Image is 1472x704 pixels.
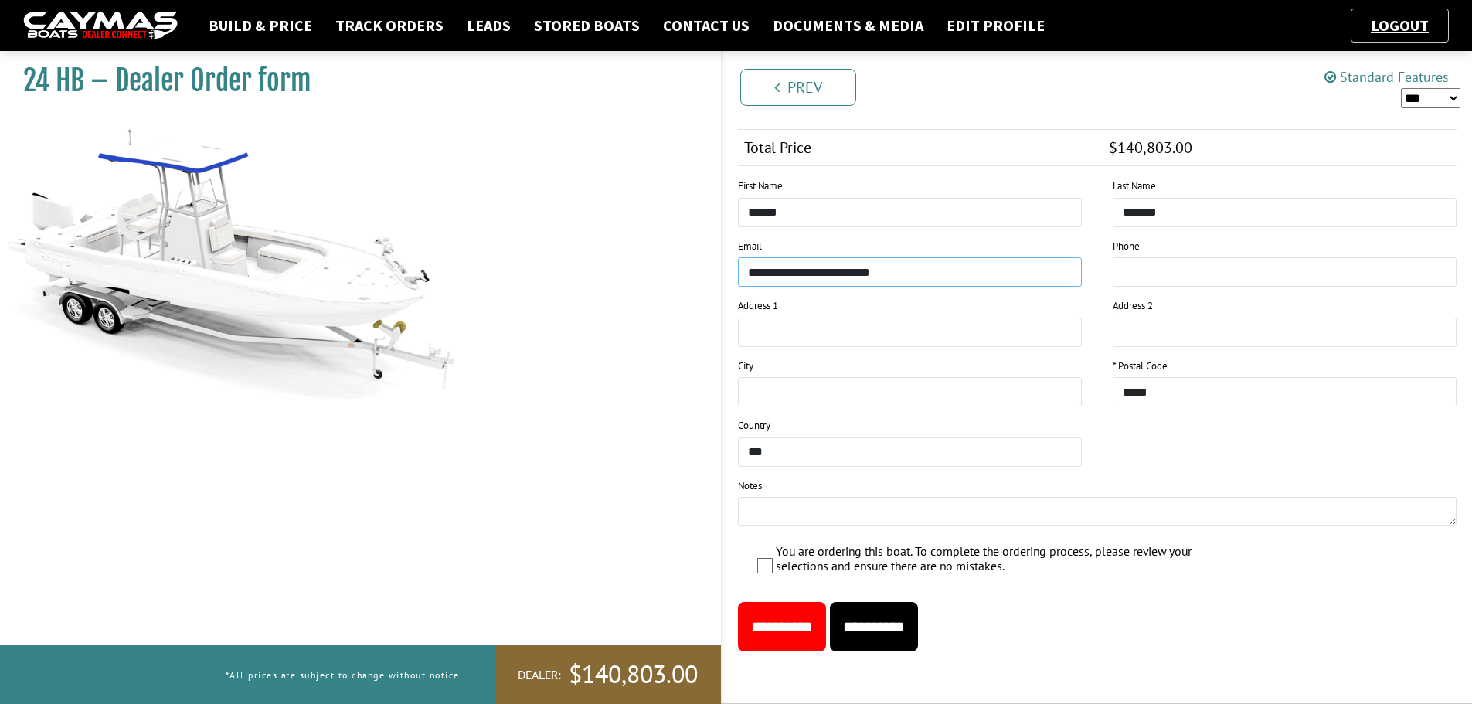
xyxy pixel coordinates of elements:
[1113,298,1153,314] label: Address 2
[495,645,721,704] a: Dealer:$140,803.00
[459,15,518,36] a: Leads
[738,418,770,434] label: Country
[1363,15,1436,35] a: Logout
[201,15,320,36] a: Build & Price
[1324,68,1449,86] a: Standard Features
[740,69,856,106] a: Prev
[655,15,757,36] a: Contact Us
[23,63,682,98] h1: 24 HB – Dealer Order form
[738,478,762,494] label: Notes
[939,15,1052,36] a: Edit Profile
[1113,179,1156,194] label: Last Name
[738,239,762,254] label: Email
[776,544,1195,577] label: You are ordering this boat. To complete the ordering process, please review your selections and e...
[1113,239,1140,254] label: Phone
[518,667,561,683] span: Dealer:
[569,658,698,691] span: $140,803.00
[738,298,778,314] label: Address 1
[226,662,460,688] p: *All prices are subject to change without notice
[738,359,753,374] label: City
[738,179,783,194] label: First Name
[1109,138,1192,158] span: $140,803.00
[328,15,451,36] a: Track Orders
[23,12,178,40] img: caymas-dealer-connect-2ed40d3bc7270c1d8d7ffb4b79bf05adc795679939227970def78ec6f6c03838.gif
[738,130,1103,166] td: Total Price
[765,15,931,36] a: Documents & Media
[526,15,648,36] a: Stored Boats
[1113,359,1168,374] label: * Postal Code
